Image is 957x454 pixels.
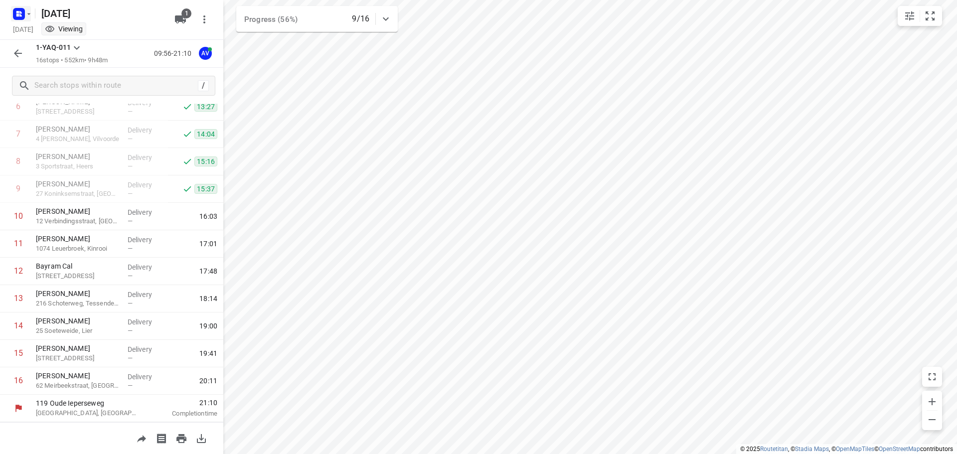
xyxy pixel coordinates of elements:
span: 19:00 [199,321,217,331]
svg: Done [182,156,192,166]
p: [PERSON_NAME] [36,124,120,134]
p: 62 Meirbeekstraat, [GEOGRAPHIC_DATA] [36,381,120,391]
svg: Done [182,184,192,194]
button: Map settings [900,6,920,26]
p: 119 Oude Ieperseweg [36,398,140,408]
p: Completion time [152,409,217,419]
p: Delivery [128,125,164,135]
p: [PERSON_NAME] [36,151,120,161]
div: 10 [14,211,23,221]
span: Print shipping labels [152,433,171,443]
span: — [128,327,133,334]
span: 18:14 [199,294,217,303]
span: — [128,272,133,280]
span: — [128,162,133,170]
p: 23 Limmersweg, Londerzeel [36,353,120,363]
div: You are currently in view mode. To make any changes, go to edit project. [45,24,83,34]
p: Delivery [128,317,164,327]
p: 25 Soeteweide, Lier [36,326,120,336]
p: 3 Sportstraat, Heers [36,161,120,171]
span: 16:03 [199,211,217,221]
p: Delivery [128,290,164,300]
div: 15 [14,348,23,358]
span: 13:27 [194,102,217,112]
p: 12 Verbindingsstraat, Alken [36,216,120,226]
button: Fit zoom [920,6,940,26]
p: 65 Rue des Commerçants, Bruxelles [36,107,120,117]
span: 19:41 [199,348,217,358]
div: 16 [14,376,23,385]
div: 8 [16,156,20,166]
span: Progress (56%) [244,15,298,24]
input: Search stops within route [34,78,198,94]
div: / [198,80,209,91]
p: [STREET_ADDRESS] [36,271,120,281]
span: Share route [132,433,152,443]
span: 17:48 [199,266,217,276]
p: [PERSON_NAME] [36,371,120,381]
span: Print route [171,433,191,443]
div: 9 [16,184,20,193]
svg: Done [182,102,192,112]
div: 7 [16,129,20,139]
p: Delivery [128,235,164,245]
svg: Done [182,129,192,139]
p: Delivery [128,207,164,217]
span: — [128,300,133,307]
a: Stadia Maps [795,446,829,453]
div: Progress (56%)9/16 [236,6,398,32]
p: 9/16 [352,13,369,25]
span: 15:16 [194,156,217,166]
p: Delivery [128,344,164,354]
p: [PERSON_NAME] [36,234,120,244]
p: [PERSON_NAME] [36,179,120,189]
p: Delivery [128,152,164,162]
span: 20:11 [199,376,217,386]
p: 1074 Leuerbroek, Kinrooi [36,244,120,254]
span: 15:37 [194,184,217,194]
span: Download route [191,433,211,443]
a: OpenMapTiles [836,446,874,453]
p: 216 Schoterweg, Tessenderlo-Ham [36,299,120,308]
div: 6 [16,102,20,111]
span: — [128,108,133,115]
p: 4 Simon Stevinstraat, Vilvoorde [36,134,120,144]
div: small contained button group [898,6,942,26]
p: [PERSON_NAME] [36,206,120,216]
p: Delivery [128,180,164,190]
span: — [128,354,133,362]
span: 21:10 [152,398,217,408]
p: [GEOGRAPHIC_DATA], [GEOGRAPHIC_DATA] [36,408,140,418]
p: [PERSON_NAME] [36,343,120,353]
div: 14 [14,321,23,330]
p: Bayram Cal [36,261,120,271]
a: Routetitan [760,446,788,453]
span: 14:04 [194,129,217,139]
span: — [128,135,133,143]
span: 17:01 [199,239,217,249]
span: — [128,245,133,252]
p: 09:56-21:10 [154,48,195,59]
p: Delivery [128,372,164,382]
span: Assigned to Axel Verzele [195,48,215,58]
div: 13 [14,294,23,303]
p: 27 Koninksemstraat, Tongeren-Borgloon [36,189,120,199]
p: [PERSON_NAME] [36,316,120,326]
span: — [128,217,133,225]
p: 16 stops • 552km • 9h48m [36,56,108,65]
div: 12 [14,266,23,276]
div: 11 [14,239,23,248]
span: 1 [181,8,191,18]
span: — [128,382,133,389]
p: Delivery [128,262,164,272]
p: 1-YAQ-011 [36,42,71,53]
p: [PERSON_NAME] [36,289,120,299]
span: — [128,190,133,197]
a: OpenStreetMap [879,446,920,453]
li: © 2025 , © , © © contributors [740,446,953,453]
button: 1 [170,9,190,29]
